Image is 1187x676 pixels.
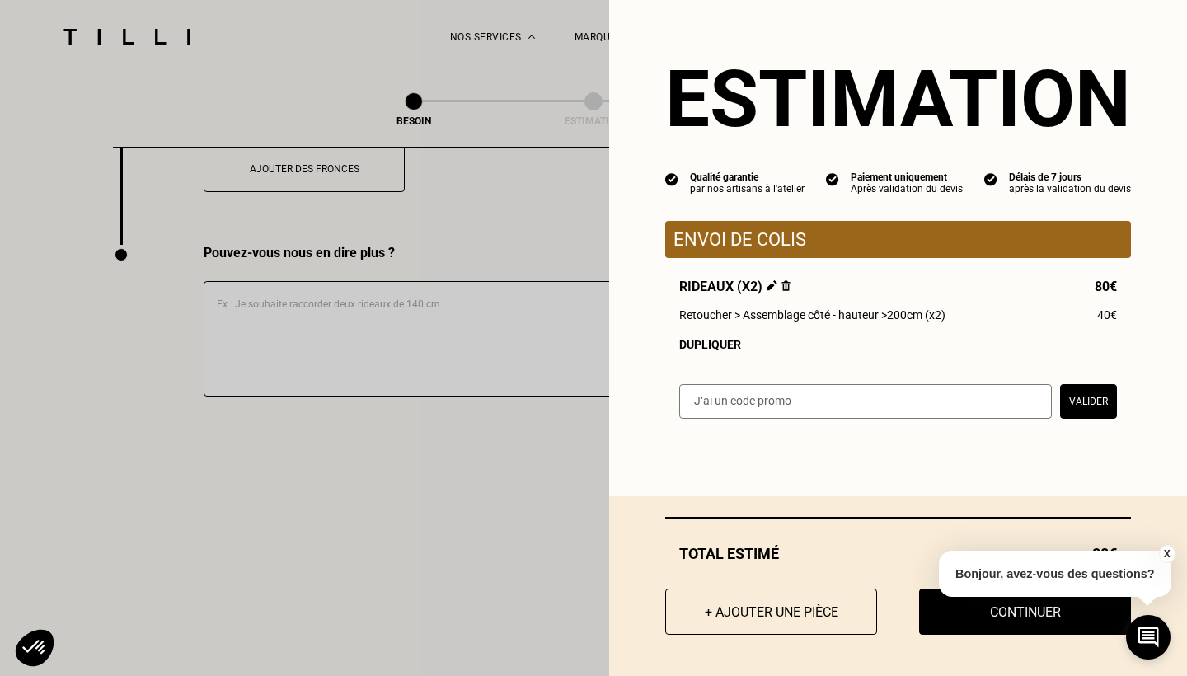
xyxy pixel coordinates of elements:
[679,338,1117,351] div: Dupliquer
[690,183,805,195] div: par nos artisans à l'atelier
[1095,279,1117,294] span: 80€
[1009,183,1131,195] div: après la validation du devis
[665,53,1131,145] section: Estimation
[679,384,1052,419] input: J‘ai un code promo
[1060,384,1117,419] button: Valider
[919,589,1131,635] button: Continuer
[679,308,945,322] span: Retoucher > Assemblage côté - hauteur >200cm (x2)
[665,589,877,635] button: + Ajouter une pièce
[679,279,791,294] span: Rideaux (x2)
[1009,171,1131,183] div: Délais de 7 jours
[673,229,1123,250] p: Envoi de colis
[665,545,1131,562] div: Total estimé
[690,171,805,183] div: Qualité garantie
[984,171,997,186] img: icon list info
[1158,545,1175,563] button: X
[665,171,678,186] img: icon list info
[851,171,963,183] div: Paiement uniquement
[851,183,963,195] div: Après validation du devis
[826,171,839,186] img: icon list info
[767,280,777,291] img: Éditer
[939,551,1171,597] p: Bonjour, avez-vous des questions?
[1097,308,1117,322] span: 40€
[781,280,791,291] img: Supprimer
